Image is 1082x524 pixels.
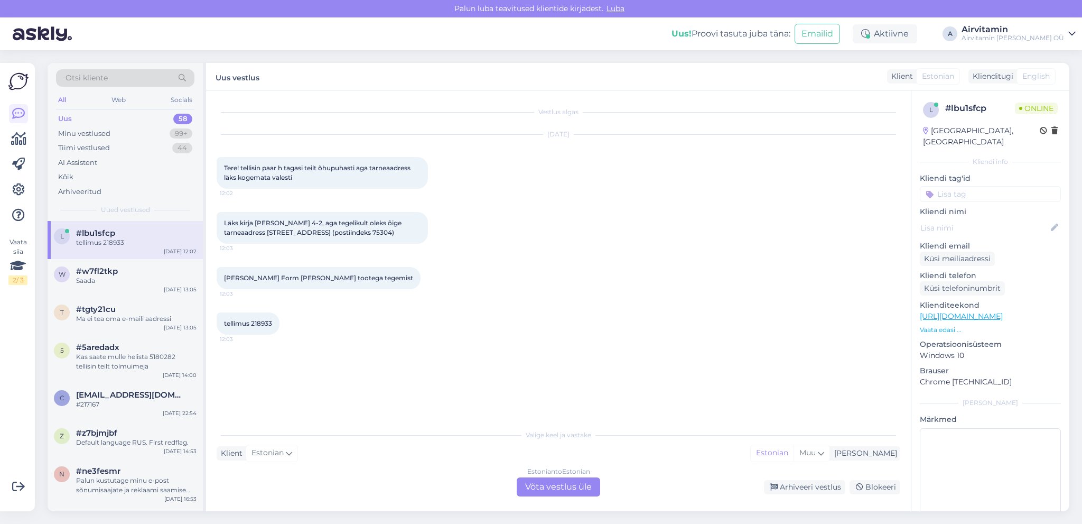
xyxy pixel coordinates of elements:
[224,319,272,327] span: tellimus 218933
[217,430,900,440] div: Valige keel ja vastake
[76,314,197,324] div: Ma ei tea oma e-maili aadressi
[60,432,64,440] span: z
[751,445,794,461] div: Estonian
[887,71,913,82] div: Klient
[920,350,1061,361] p: Windows 10
[172,143,192,153] div: 44
[163,409,197,417] div: [DATE] 22:54
[60,308,64,316] span: t
[929,106,933,114] span: l
[217,130,900,139] div: [DATE]
[220,244,259,252] span: 12:03
[920,281,1005,296] div: Küsi telefoninumbrit
[920,300,1061,311] p: Klienditeekond
[920,311,1003,321] a: [URL][DOMAIN_NAME]
[76,238,197,247] div: tellimus 218933
[164,286,197,293] div: [DATE] 13:05
[76,400,197,409] div: #217167
[922,71,954,82] span: Estonian
[220,189,259,197] span: 12:02
[164,447,197,455] div: [DATE] 14:53
[527,467,590,476] div: Estonian to Estonian
[59,470,64,478] span: n
[920,414,1061,425] p: Märkmed
[58,128,110,139] div: Minu vestlused
[968,71,1013,82] div: Klienditugi
[216,69,259,84] label: Uus vestlus
[58,143,110,153] div: Tiimi vestlused
[76,466,120,476] span: #ne3fesmr
[850,480,900,494] div: Blokeeri
[76,438,197,447] div: Default language RUS. First redflag.
[671,27,790,40] div: Proovi tasuta juba täna:
[671,29,692,39] b: Uus!
[56,93,68,107] div: All
[169,93,194,107] div: Socials
[920,376,1061,388] p: Chrome [TECHNICAL_ID]
[59,270,66,278] span: w
[517,477,600,497] div: Võta vestlus üle
[1015,103,1058,114] span: Online
[920,339,1061,350] p: Operatsioonisüsteem
[76,476,197,495] div: Palun kustutage minu e-post sõnumisaajate ja reklaami saamise listist ära. Teeksin seda ise, aga ...
[853,24,917,43] div: Aktiivne
[101,205,150,215] span: Uued vestlused
[923,125,1040,148] div: [GEOGRAPHIC_DATA], [GEOGRAPHIC_DATA]
[920,222,1049,234] input: Lisa nimi
[58,158,97,168] div: AI Assistent
[251,447,284,459] span: Estonian
[920,365,1061,376] p: Brauser
[920,173,1061,184] p: Kliendi tag'id
[76,343,119,352] span: #5aredadx
[164,324,197,332] div: [DATE] 13:05
[217,107,900,117] div: Vestlus algas
[220,335,259,343] span: 12:03
[164,495,197,503] div: [DATE] 16:53
[799,448,816,457] span: Muu
[920,325,1061,335] p: Vaata edasi ...
[764,480,845,494] div: Arhiveeri vestlus
[920,270,1061,281] p: Kliendi telefon
[76,276,197,286] div: Saada
[603,4,628,13] span: Luba
[58,114,72,124] div: Uus
[163,371,197,379] div: [DATE] 14:00
[224,274,413,282] span: [PERSON_NAME] Form [PERSON_NAME] tootega tegemist
[76,266,118,276] span: #w7fl2tkp
[8,237,27,285] div: Vaata siia
[76,228,115,238] span: #lbu1sfcp
[920,252,995,266] div: Küsi meiliaadressi
[66,72,108,84] span: Otsi kliente
[220,290,259,298] span: 12:03
[224,164,412,181] span: Tere! tellisin paar h tagasi teilt õhupuhasti aga tarneaadress läks kogemata valesti
[920,206,1061,217] p: Kliendi nimi
[76,428,117,438] span: #z7bjmjbf
[830,448,897,459] div: [PERSON_NAME]
[962,25,1064,34] div: Airvitamin
[60,394,64,402] span: c
[962,25,1076,42] a: AirvitaminAirvitamin [PERSON_NAME] OÜ
[76,352,197,371] div: Kas saate mulle helista 5180282 tellisin teilt tolmuimeja
[224,219,403,236] span: Läks kirja [PERSON_NAME] 4-2, aga tegelikult oleks õige tarneaadress [STREET_ADDRESS] (postiindek...
[60,232,64,240] span: l
[8,71,29,91] img: Askly Logo
[795,24,840,44] button: Emailid
[920,186,1061,202] input: Lisa tag
[76,390,186,400] span: coolipreyly@hotmail.com
[58,187,101,197] div: Arhiveeritud
[1022,71,1050,82] span: English
[945,102,1015,115] div: # lbu1sfcp
[164,247,197,255] div: [DATE] 12:02
[60,346,64,354] span: 5
[943,26,957,41] div: A
[76,305,116,314] span: #tgty21cu
[170,128,192,139] div: 99+
[920,241,1061,252] p: Kliendi email
[217,448,242,459] div: Klient
[173,114,192,124] div: 58
[109,93,128,107] div: Web
[58,172,73,182] div: Kõik
[962,34,1064,42] div: Airvitamin [PERSON_NAME] OÜ
[920,157,1061,167] div: Kliendi info
[920,398,1061,408] div: [PERSON_NAME]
